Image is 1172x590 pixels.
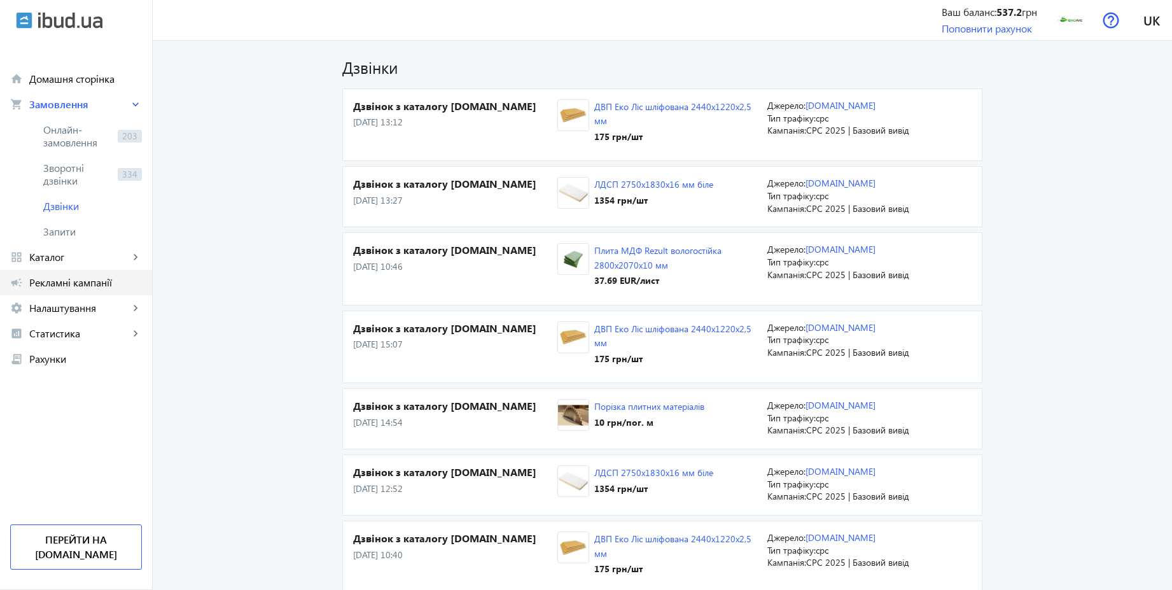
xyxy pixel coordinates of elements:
span: Тип трафіку: [767,190,816,202]
span: Кампанія: [767,346,806,358]
a: [DOMAIN_NAME] [806,465,876,477]
span: cpc [816,256,828,268]
span: Кампанія: [767,124,806,136]
span: Тип трафіку: [767,256,816,268]
a: ЛДСП 2750x1830x16 мм біле [594,178,713,190]
div: 10 грн /пог. м [594,416,704,429]
span: Джерело: [767,243,806,255]
p: [DATE] 10:40 [353,549,557,561]
div: 175 грн /шт [594,563,757,575]
mat-icon: home [10,73,23,85]
span: Тип трафіку: [767,478,816,490]
span: CPC 2025 | Базовий вивід [806,269,909,281]
span: CPC 2025 | Базовий вивід [806,202,909,214]
mat-icon: grid_view [10,251,23,263]
h1: Дзвінки [342,56,982,78]
a: ДВП Еко Ліс шліфована 2440х1220х2,5 мм [594,101,751,127]
span: CPC 2025 | Базовий вивід [806,490,909,502]
h4: Дзвінок з каталогу [DOMAIN_NAME] [353,243,557,257]
a: [DOMAIN_NAME] [806,531,876,544]
img: help.svg [1103,12,1119,29]
mat-icon: keyboard_arrow_right [129,327,142,340]
h4: Дзвінок з каталогу [DOMAIN_NAME] [353,177,557,191]
span: Кампанія: [767,202,806,214]
img: ibud.svg [16,12,32,29]
a: ДВП Еко Ліс шліфована 2440х1220х2,5 мм [594,323,751,349]
span: Домашня сторінка [29,73,142,85]
span: CPC 2025 | Базовий вивід [806,124,909,136]
mat-icon: campaign [10,276,23,289]
p: [DATE] 13:12 [353,116,557,129]
div: 175 грн /шт [594,130,757,143]
span: Запити [43,225,142,238]
mat-icon: receipt_long [10,353,23,365]
img: 5ca5bc57690896409-5ca475632e8479711-5c66cc51c38227018-5c5c22e95577d8841-5b6005079660b2659-1533018... [558,102,589,129]
p: [DATE] 14:54 [353,416,557,429]
span: Дзвінки [43,200,142,213]
span: Джерело: [767,531,806,544]
span: Тип трафіку: [767,112,816,124]
span: Налаштування [29,302,129,314]
span: cpc [816,334,828,346]
mat-icon: keyboard_arrow_right [129,98,142,111]
mat-icon: shopping_cart [10,98,23,111]
span: Тип трафіку: [767,544,816,556]
mat-icon: settings [10,302,23,314]
span: Замовлення [29,98,129,111]
img: 5ca5bc57690896409-5ca475632e8479711-5c66cc51c38227018-5c5c22e95577d8841-5b6005079660b2659-1533018... [558,324,589,350]
a: [DOMAIN_NAME] [806,243,876,255]
img: 5cb44d0f117236296-%D0%BB%D0%B4%D1%81%D0%BF_%D0%B1%D0%B5%D0%BB%D0%BE%D0%B5_1512997805.jpg [558,180,589,206]
span: Кампанія: [767,269,806,281]
span: Зворотні дзвінки [43,162,113,187]
span: Джерело: [767,399,806,411]
span: Кампанія: [767,424,806,436]
span: Онлайн-замовлення [43,123,113,149]
span: cpc [816,412,828,424]
span: Кампанія: [767,490,806,502]
h4: Дзвінок з каталогу [DOMAIN_NAME] [353,321,557,335]
span: Каталог [29,251,129,263]
div: 37.69 EUR /лист [594,274,757,287]
span: 334 [118,168,142,181]
a: Перейти на [DOMAIN_NAME] [10,524,142,570]
span: Джерело: [767,99,806,111]
mat-icon: keyboard_arrow_right [129,251,142,263]
span: cpc [816,112,828,124]
span: CPC 2025 | Базовий вивід [806,556,909,568]
h4: Дзвінок з каталогу [DOMAIN_NAME] [353,399,557,413]
span: cpc [816,544,828,556]
img: 27089633be9cf5e50f1134094097531-9eca0b25bd.jpg [558,402,589,428]
span: cpc [816,190,828,202]
span: CPC 2025 | Базовий вивід [806,424,909,436]
b: 537.2 [996,5,1022,18]
span: Тип трафіку: [767,412,816,424]
span: cpc [816,478,828,490]
span: CPC 2025 | Базовий вивід [806,346,909,358]
img: 2739263355c423cdc92742134541561-df0ec5a72f.png [1056,6,1085,34]
p: [DATE] 15:07 [353,338,557,351]
div: 1354 грн /шт [594,194,713,207]
img: ibud_text.svg [38,12,102,29]
div: 1354 грн /шт [594,482,713,495]
h4: Дзвінок з каталогу [DOMAIN_NAME] [353,99,557,113]
p: [DATE] 12:52 [353,482,557,495]
a: Порізка плитних матеріалів [594,400,704,412]
div: 175 грн /шт [594,353,757,365]
span: Кампанія: [767,556,806,568]
span: Джерело: [767,321,806,334]
h4: Дзвінок з каталогу [DOMAIN_NAME] [353,531,557,545]
a: Плита МДФ Rezult вологостійка 2800х2070х10 мм [594,244,722,270]
a: ДВП Еко Ліс шліфована 2440х1220х2,5 мм [594,533,751,559]
span: Рахунки [29,353,142,365]
span: Тип трафіку: [767,334,816,346]
a: [DOMAIN_NAME] [806,321,876,334]
img: 5ee74d2fa622b2337-mdf_vlag.jpg [558,246,589,272]
mat-icon: analytics [10,327,23,340]
span: Статистика [29,327,129,340]
h4: Дзвінок з каталогу [DOMAIN_NAME] [353,465,557,479]
span: Джерело: [767,465,806,477]
span: uk [1143,12,1160,28]
a: ЛДСП 2750x1830x16 мм біле [594,467,713,479]
p: [DATE] 10:46 [353,260,557,273]
p: [DATE] 13:27 [353,194,557,207]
